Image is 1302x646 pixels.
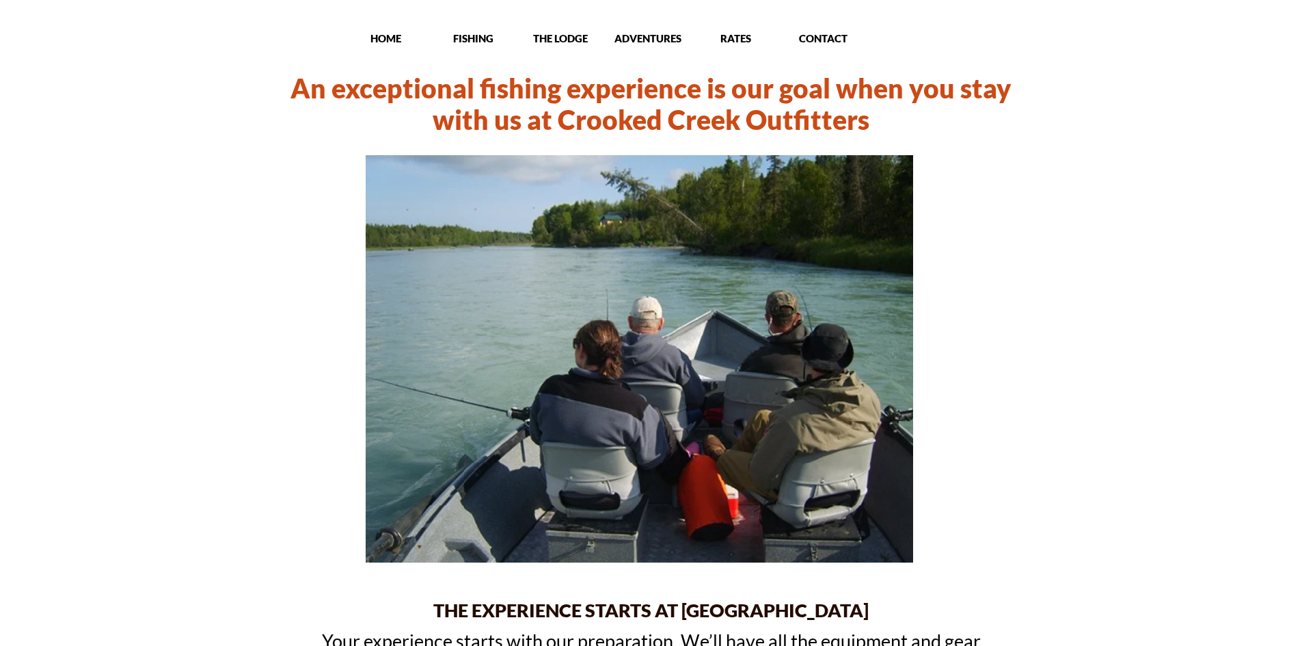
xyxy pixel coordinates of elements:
p: HOME [343,31,429,45]
p: RATES [693,31,778,45]
h1: An exceptional fishing experience is our goal when you stay with us at Crooked Creek Outfitters [273,72,1030,135]
p: THE LODGE [518,31,603,45]
p: ADVENTURES [606,31,691,45]
p: THE EXPERIENCE STARTS AT [GEOGRAPHIC_DATA] [241,598,1061,622]
p: CONTACT [781,31,866,45]
p: FISHING [431,31,516,45]
img: Family fun Alaskan salmon fishing [365,154,914,563]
